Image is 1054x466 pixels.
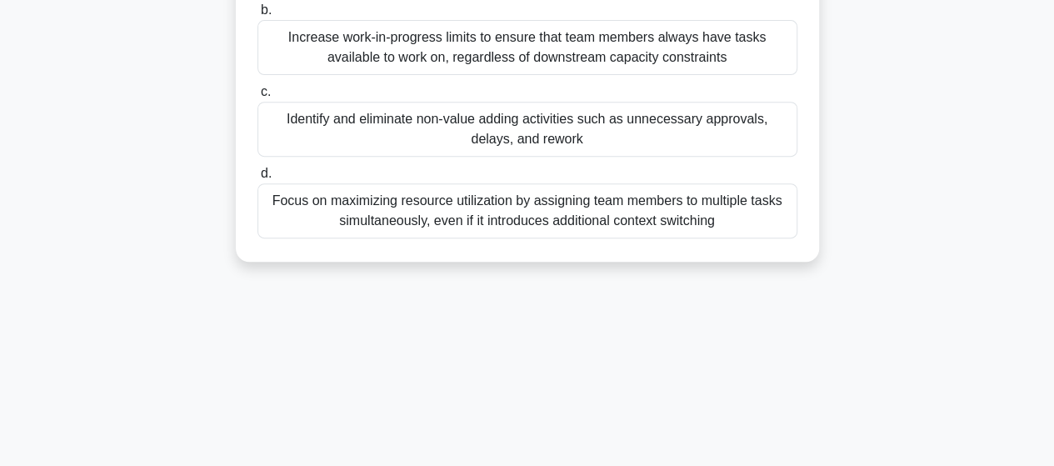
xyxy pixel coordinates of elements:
div: Identify and eliminate non-value adding activities such as unnecessary approvals, delays, and rework [257,102,797,157]
span: c. [261,84,271,98]
span: d. [261,166,272,180]
span: b. [261,3,272,17]
div: Increase work-in-progress limits to ensure that team members always have tasks available to work ... [257,20,797,75]
div: Focus on maximizing resource utilization by assigning team members to multiple tasks simultaneous... [257,183,797,238]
